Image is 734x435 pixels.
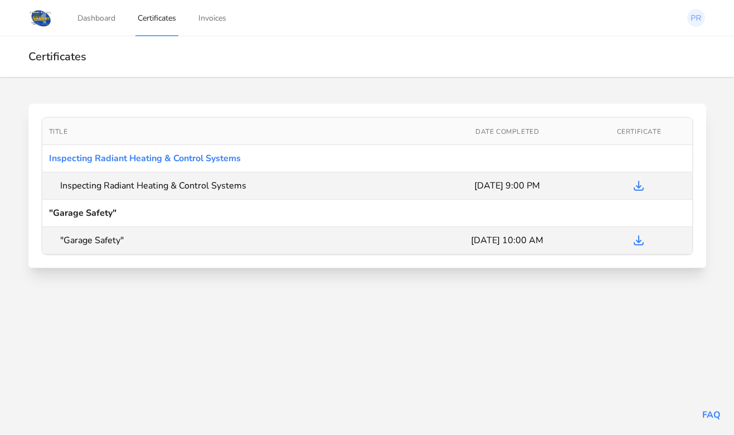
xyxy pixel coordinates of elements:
[687,9,705,27] img: Phil Restifo
[42,200,692,227] td: "Garage Safety"
[42,172,429,200] td: Inspecting Radiant Heating & Control Systems
[475,127,539,136] span: Date Completed
[28,8,54,28] img: Logo
[617,127,662,136] span: Certificate
[429,227,586,254] td: [DATE] 10:00 AM
[49,127,68,136] span: Title
[42,227,429,254] td: "Garage Safety"
[28,50,706,64] h2: Certificates
[702,409,721,421] a: FAQ
[429,172,586,200] td: [DATE] 9:00 PM
[49,152,241,165] a: Inspecting Radiant Heating & Control Systems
